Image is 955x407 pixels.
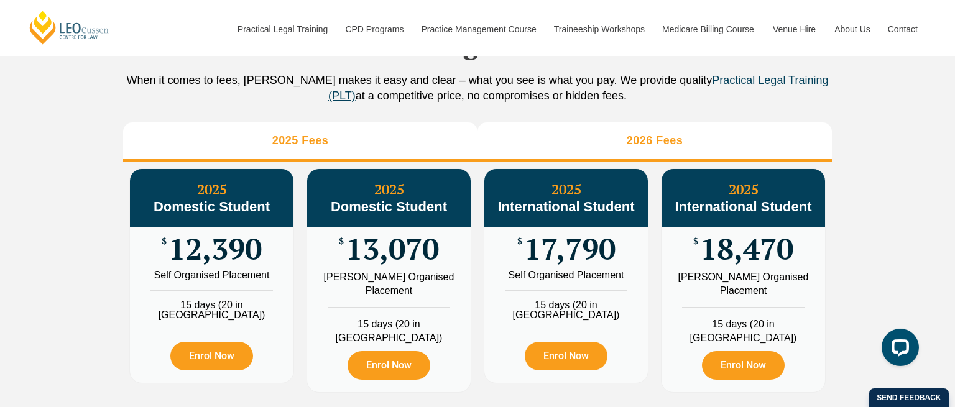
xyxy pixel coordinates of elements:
[662,181,825,215] h3: 2025
[339,237,344,246] span: $
[671,270,816,298] div: [PERSON_NAME] Organised Placement
[525,342,607,370] a: Enrol Now
[872,324,924,376] iframe: LiveChat chat widget
[498,199,635,214] span: International Student
[627,134,683,148] h3: 2026 Fees
[348,351,430,380] a: Enrol Now
[879,2,927,56] a: Contact
[316,270,461,298] div: [PERSON_NAME] Organised Placement
[130,290,293,320] li: 15 days (20 in [GEOGRAPHIC_DATA])
[494,270,639,280] div: Self Organised Placement
[693,237,698,246] span: $
[675,199,812,214] span: International Student
[524,237,616,261] span: 17,790
[484,181,648,215] h3: 2025
[412,2,545,56] a: Practice Management Course
[139,270,284,280] div: Self Organised Placement
[228,2,336,56] a: Practical Legal Training
[123,29,832,60] h2: PLT Program Fees
[168,237,262,261] span: 12,390
[702,351,785,380] a: Enrol Now
[307,181,471,215] h3: 2025
[307,307,471,345] li: 15 days (20 in [GEOGRAPHIC_DATA])
[123,73,832,104] p: When it comes to fees, [PERSON_NAME] makes it easy and clear – what you see is what you pay. We p...
[662,307,825,345] li: 15 days (20 in [GEOGRAPHIC_DATA])
[162,237,167,246] span: $
[130,181,293,215] h3: 2025
[825,2,879,56] a: About Us
[484,290,648,320] li: 15 days (20 in [GEOGRAPHIC_DATA])
[28,10,111,45] a: [PERSON_NAME] Centre for Law
[346,237,439,261] span: 13,070
[331,199,447,214] span: Domestic Student
[653,2,764,56] a: Medicare Billing Course
[700,237,793,261] span: 18,470
[336,2,412,56] a: CPD Programs
[154,199,270,214] span: Domestic Student
[170,342,253,370] a: Enrol Now
[764,2,825,56] a: Venue Hire
[545,2,653,56] a: Traineeship Workshops
[272,134,329,148] h3: 2025 Fees
[517,237,522,246] span: $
